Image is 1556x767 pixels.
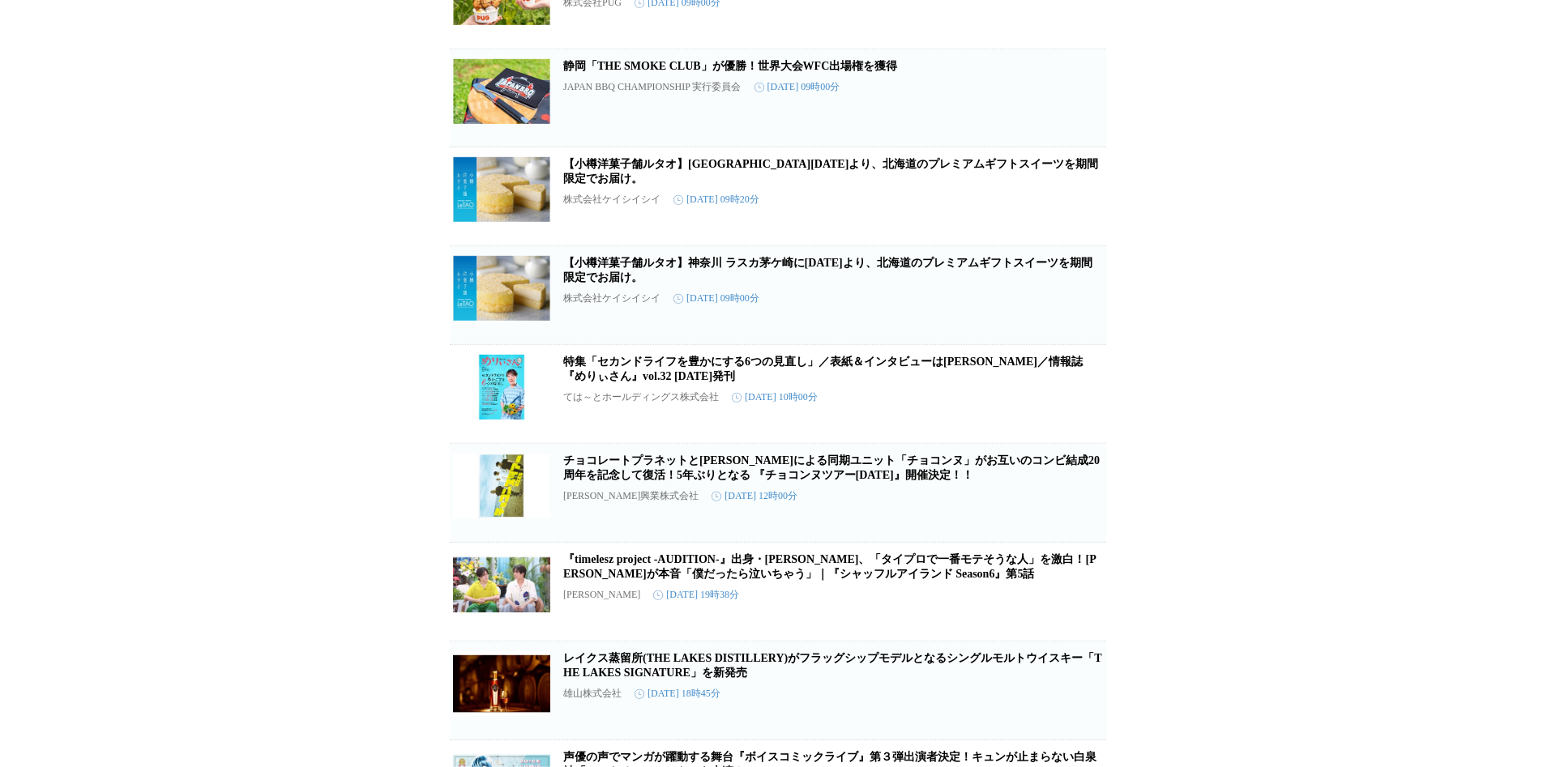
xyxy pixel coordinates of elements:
p: 株式会社ケイシイシイ [563,193,660,207]
time: [DATE] 09時00分 [673,292,759,305]
time: [DATE] 18時45分 [635,687,720,701]
img: チョコレートプラネットとシソンヌによる同期ユニット「チョコンヌ」がお互いのコンビ結成20周年を記念して復活！5年ぶりとなる 『チョコンヌツアー2025』開催決定！！ [453,454,550,518]
time: [DATE] 09時00分 [754,80,840,94]
a: 『timelesz project -AUDITION-』出身・[PERSON_NAME]、「タイプロで一番モテそうな人」を激白！[PERSON_NAME]が本音「僕だったら泣いちゃう」｜『シャ... [563,553,1096,580]
img: 【小樽洋菓子舗ルタオ】埼玉 モラージュ菖蒲にて8月19日（火）より、北海道のプレミアムギフトスイーツを期間限定でお届け。 [453,157,550,222]
a: 特集「セカンドライフを豊かにする6つの見直し」／表紙＆インタビューは[PERSON_NAME]／情報誌『めりぃさん』vol.32 [DATE]発刊 [563,356,1083,382]
time: [DATE] 12時00分 [712,489,797,503]
p: [PERSON_NAME]興業株式会社 [563,489,699,503]
p: [PERSON_NAME] [563,589,640,601]
time: [DATE] 19時38分 [653,588,739,602]
img: 『timelesz project -AUDITION-』出身・前田大輔、「タイプロで一番モテそうな人」を激白！西山智樹が本音「僕だったら泣いちゃう」｜『シャッフルアイランド Season6』第5話 [453,552,550,617]
a: 【小樽洋菓子舗ルタオ】神奈川 ラスカ茅ケ崎に[DATE]より、北海道のプレミアムギフトスイーツを期間限定でお届け。 [563,257,1092,283]
img: レイクス蒸留所(THE LAKES DISTILLERY)がフラッグシップモデルとなるシングルモルトウイスキー「THE LAKES SIGNATURE」を新発売 [453,651,550,716]
img: 【小樽洋菓子舗ルタオ】神奈川 ラスカ茅ケ崎に8月15日（金）より、北海道のプレミアムギフトスイーツを期間限定でお届け。 [453,256,550,321]
time: [DATE] 09時20分 [673,193,759,207]
a: チョコレートプラネットと[PERSON_NAME]による同期ユニット「チョコンヌ」がお互いのコンビ結成20周年を記念して復活！5年ぶりとなる 『チョコンヌツアー[DATE]』開催決定！！ [563,454,1100,481]
time: [DATE] 10時00分 [732,390,818,404]
p: ては～とホールディングス株式会社 [563,390,719,404]
a: 静岡「THE SMOKE CLUB」が優勝！世界大会WFC出場権を獲得 [563,60,897,72]
p: JAPAN BBQ CHAMPIONSHIP 実行委員会 [563,80,742,94]
p: 株式会社ケイシイシイ [563,292,660,305]
a: レイクス蒸留所(THE LAKES DISTILLERY)がフラッグシップモデルとなるシングルモルトウイスキー「THE LAKES SIGNATURE」を新発売 [563,652,1102,679]
p: 雄山株式会社 [563,687,622,701]
img: 特集「セカンドライフを豊かにする6つの見直し」／表紙＆インタビューは藤井隆さん／情報誌『めりぃさん』vol.32 8月10日発刊 [453,355,550,420]
img: 静岡「THE SMOKE CLUB」が優勝！世界大会WFC出場権を獲得 [453,59,550,124]
a: 【小樽洋菓子舗ルタオ】[GEOGRAPHIC_DATA][DATE]より、北海道のプレミアムギフトスイーツを期間限定でお届け。 [563,158,1098,185]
